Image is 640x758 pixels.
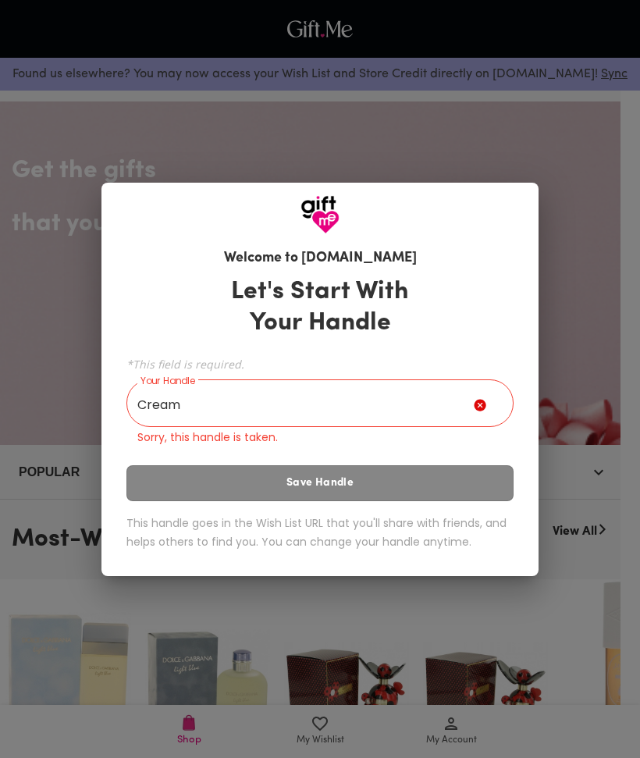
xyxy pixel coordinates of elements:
[212,276,428,339] h3: Let's Start With Your Handle
[126,383,474,427] input: Your Handle
[126,357,514,372] span: *This field is required.
[137,429,503,446] p: Sorry, this handle is taken.
[126,514,514,552] h6: This handle goes in the Wish List URL that you'll share with friends, and helps others to find yo...
[300,195,340,234] img: GiftMe Logo
[224,248,417,269] h6: Welcome to [DOMAIN_NAME]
